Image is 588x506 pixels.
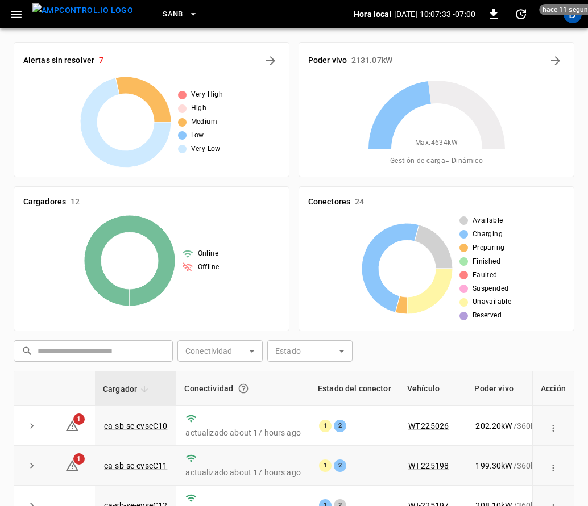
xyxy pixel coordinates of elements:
h6: 12 [71,196,80,208]
div: action cell options [545,420,561,432]
a: 1 [65,460,79,469]
span: Charging [473,229,503,240]
span: 1 [73,453,85,465]
p: actualizado about 17 hours ago [185,427,301,438]
span: 1 [73,413,85,425]
h6: Poder vivo [308,55,347,67]
div: / 360 kW [475,420,541,432]
span: Very Low [191,144,221,155]
div: 2 [334,420,346,432]
span: Preparing [473,242,505,254]
th: Estado del conector [310,371,399,406]
h6: Conectores [308,196,350,208]
h6: Alertas sin resolver [23,55,94,67]
h6: 7 [99,55,103,67]
span: Finished [473,256,500,267]
button: expand row [23,417,40,434]
a: WT-225198 [408,461,449,470]
div: 1 [319,459,332,472]
button: Conexión entre el cargador y nuestro software. [233,378,254,399]
span: SanB [163,8,183,21]
th: Vehículo [399,371,467,406]
div: / 360 kW [475,460,541,471]
span: Available [473,215,503,227]
th: Acción [532,371,574,406]
div: 1 [319,420,332,432]
button: expand row [23,457,40,474]
button: Energy Overview [546,52,565,70]
div: 2 [334,459,346,472]
a: ca-sb-se-evseC10 [104,421,167,430]
span: Medium [191,116,217,128]
h6: 2131.07 kW [351,55,392,67]
h6: 24 [355,196,364,208]
button: SanB [158,3,202,26]
span: Max. 4634 kW [415,137,458,149]
span: Suspended [473,283,509,295]
p: [DATE] 10:07:33 -07:00 [394,9,475,20]
h6: Cargadores [23,196,66,208]
th: Poder vivo [466,371,550,406]
img: ampcontrol.io logo [32,3,133,18]
span: Reserved [473,310,502,321]
p: Hora local [354,9,392,20]
span: Cargador [103,382,152,396]
span: Gestión de carga = Dinámico [390,156,483,167]
p: actualizado about 17 hours ago [185,467,301,478]
a: WT-225026 [408,421,449,430]
span: Online [198,248,218,260]
span: High [191,103,207,114]
a: ca-sb-se-evseC11 [104,461,167,470]
div: Conectividad [184,378,302,399]
span: Unavailable [473,296,511,308]
span: Offline [198,262,220,273]
button: All Alerts [262,52,280,70]
p: 202.20 kW [475,420,512,432]
div: action cell options [545,460,561,471]
a: 1 [65,420,79,429]
span: Faulted [473,270,498,281]
span: Low [191,130,204,141]
span: Very High [191,89,223,101]
button: set refresh interval [512,5,530,23]
p: 199.30 kW [475,460,512,471]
